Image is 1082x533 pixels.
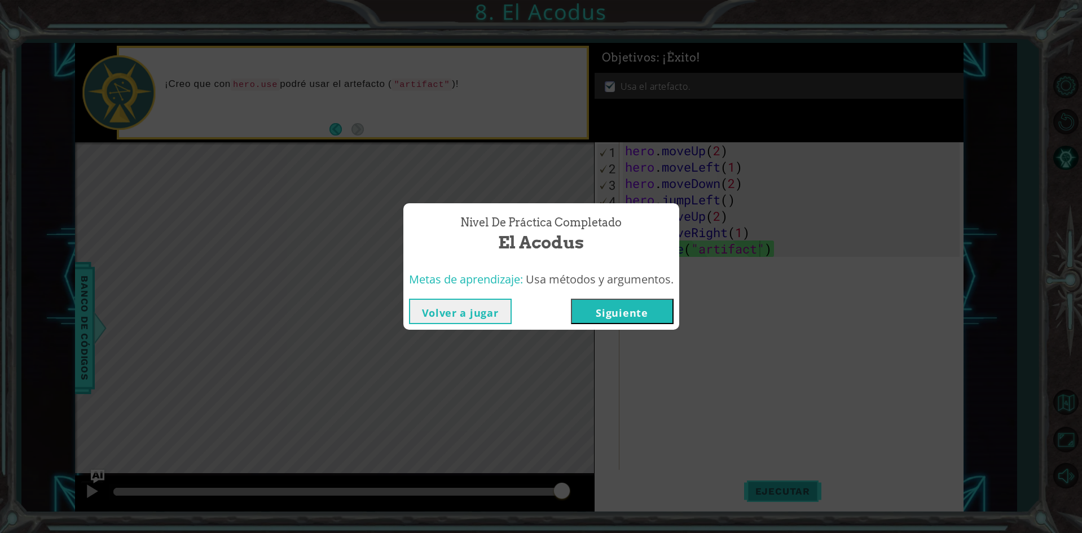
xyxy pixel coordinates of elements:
[460,215,622,231] span: Nivel de práctica Completado
[571,299,674,324] button: Siguiente
[409,272,523,287] span: Metas de aprendizaje:
[409,299,512,324] button: Volver a jugar
[526,272,674,287] span: Usa métodos y argumentos.
[498,230,584,255] span: El Acodus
